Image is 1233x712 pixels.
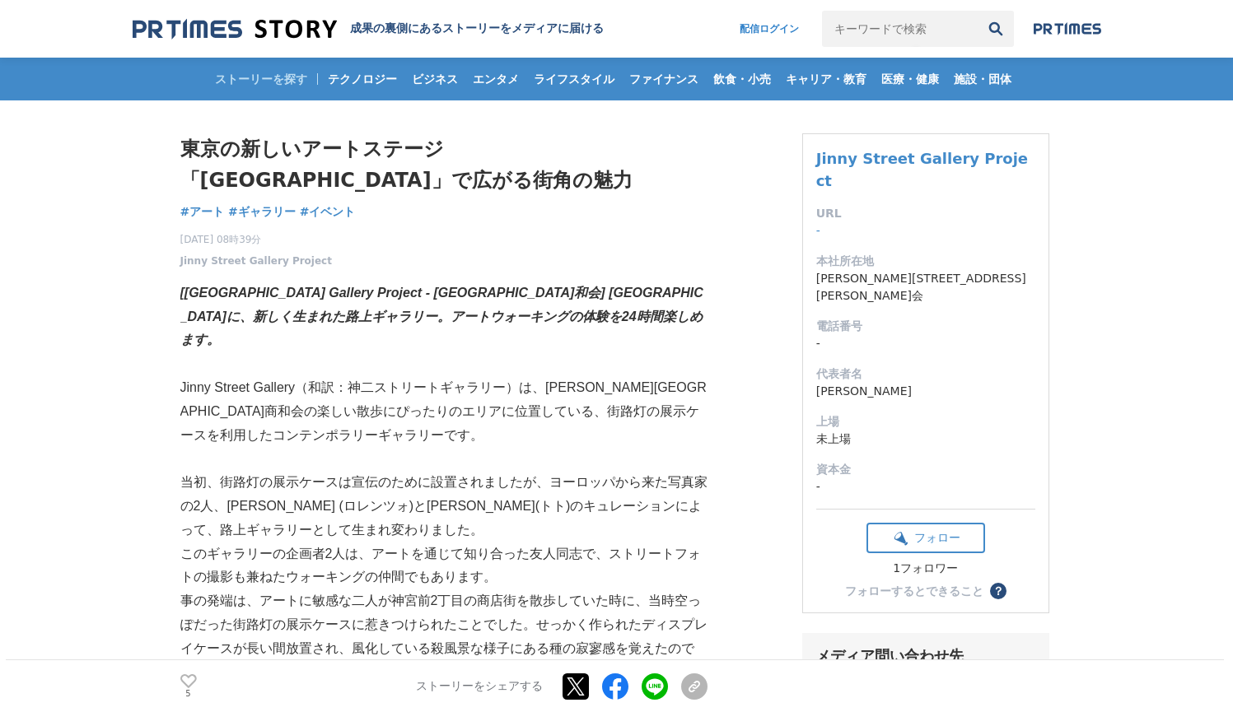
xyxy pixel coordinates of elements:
[321,72,404,86] span: テクノロジー
[321,58,404,100] a: テクノロジー
[816,365,1035,383] dt: 代表者名
[300,203,356,221] a: #イベント
[623,58,705,100] a: ファイナンス
[947,72,1018,86] span: 施設・団体
[466,58,525,100] a: エンタメ
[822,11,978,47] input: キーワードで検索
[866,561,985,576] div: 1フォロワー
[875,58,946,100] a: 医療・健康
[816,222,1035,240] dd: -
[180,254,332,268] a: Jinny Street Gallery Project
[180,690,197,698] p: 5
[416,679,543,694] p: ストーリーをシェアする
[405,58,465,100] a: ビジネス
[623,72,705,86] span: ファイナンス
[866,523,985,553] button: フォロー
[707,72,778,86] span: 飲食・小売
[1034,22,1101,35] img: prtimes
[180,232,332,247] span: [DATE] 08時39分
[845,585,983,597] div: フォローするとできること
[816,478,1035,496] dd: -
[180,376,708,447] p: Jinny Street Gallery（和訳：神二ストリートギャラリー）は、[PERSON_NAME][GEOGRAPHIC_DATA]商和会の楽しい散歩にぴったりのエリアに位置している、街路...
[816,205,1035,222] dt: URL
[180,203,225,221] a: #アート
[300,204,356,219] span: #イベント
[947,58,1018,100] a: 施設・団体
[779,72,873,86] span: キャリア・教育
[180,204,225,219] span: #アート
[350,21,604,36] h2: 成果の裏側にあるストーリーをメディアに届ける
[180,133,708,197] h1: 東京の新しいアートステージ「[GEOGRAPHIC_DATA]」で広がる街角の魅力
[228,204,296,219] span: #ギャラリー
[723,11,815,47] a: 配信ログイン
[228,203,296,221] a: #ギャラリー
[992,585,1004,597] span: ？
[133,18,604,40] a: 成果の裏側にあるストーリーをメディアに届ける 成果の裏側にあるストーリーをメディアに届ける
[180,286,703,347] em: [[GEOGRAPHIC_DATA] Gallery Project - [GEOGRAPHIC_DATA]和会] [GEOGRAPHIC_DATA]に、新しく生まれた路上ギャラリー。アートウォ...
[816,383,1035,400] dd: [PERSON_NAME]
[816,270,1035,305] dd: [PERSON_NAME][STREET_ADDRESS][PERSON_NAME]会
[816,430,1035,448] dd: 未上場
[816,150,1028,189] a: Jinny Street Gallery Project
[707,58,778,100] a: 飲食・小売
[815,646,1036,666] div: メディア問い合わせ先
[816,253,1035,270] dt: 本社所在地
[466,72,525,86] span: エンタメ
[816,461,1035,478] dt: 資本金
[405,72,465,86] span: ビジネス
[978,11,1014,47] button: 検索
[180,542,708,590] p: このギャラリーの企画者2人は、アートを通じて知り合った友人同志で、ストリートフォトの撮影も兼ねたウォーキングの仲間でもあります。
[527,58,621,100] a: ライフスタイル
[816,335,1035,352] dd: -
[816,318,1035,335] dt: 電話番号
[990,583,1006,599] button: ？
[816,413,1035,430] dt: 上場
[133,18,337,40] img: 成果の裏側にあるストーリーをメディアに届ける
[527,72,621,86] span: ライフスタイル
[779,58,873,100] a: キャリア・教育
[875,72,946,86] span: 医療・健康
[180,471,708,542] p: 当初、街路灯の展示ケースは宣伝のために設置されましたが、ヨーロッパから来た写真家の2人、[PERSON_NAME] (ロレンツォ)と[PERSON_NAME](トト)のキュレーションによって、路...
